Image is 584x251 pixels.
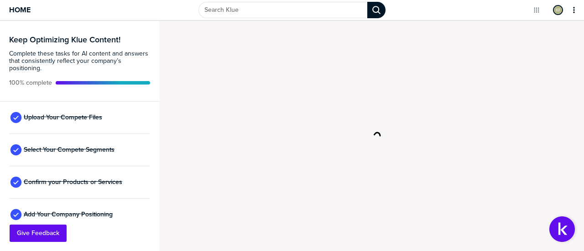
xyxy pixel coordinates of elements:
[554,6,562,14] img: ba08671f2a03eda18bfccee3b3d919f1-sml.png
[367,2,386,18] div: Search Klue
[549,216,575,242] button: Open Support Center
[24,114,102,121] span: Upload Your Compete Files
[553,5,563,15] div: Kevin Frieh
[24,211,113,218] span: Add Your Company Positioning
[9,79,52,87] span: Active
[532,5,541,15] button: Open Drop
[9,50,150,72] span: Complete these tasks for AI content and answers that consistently reflect your company’s position...
[24,179,122,186] span: Confirm your Products or Services
[552,4,564,16] a: Edit Profile
[198,2,368,18] input: Search Klue
[10,225,67,242] button: Give Feedback
[9,6,31,14] span: Home
[9,36,150,44] h3: Keep Optimizing Klue Content!
[24,146,115,154] span: Select Your Compete Segments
